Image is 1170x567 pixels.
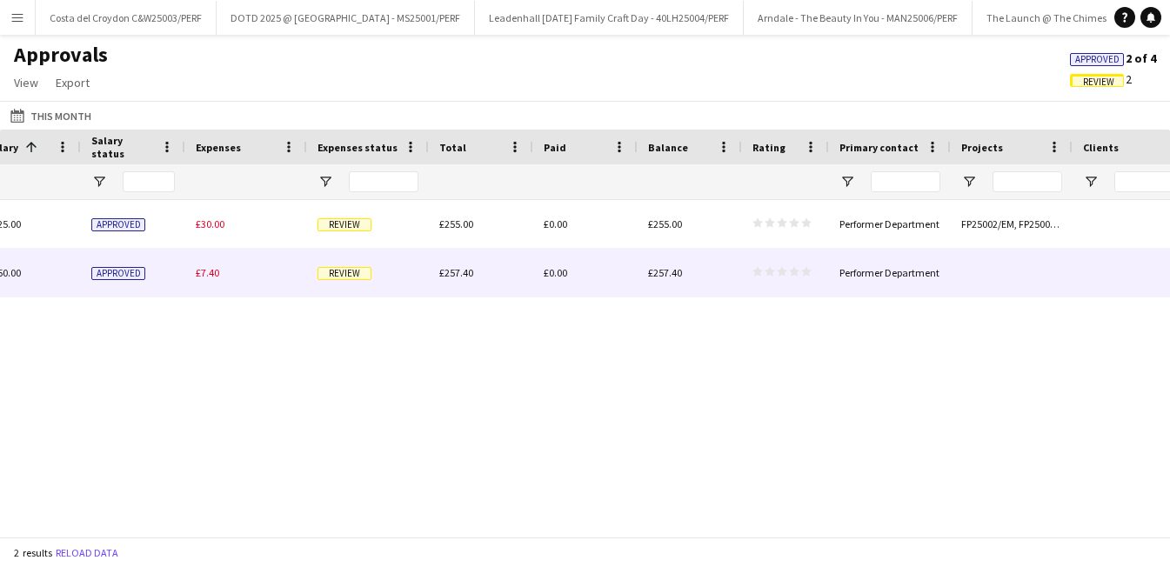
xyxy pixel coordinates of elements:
span: View [14,75,38,90]
input: Projects Filter Input [993,171,1062,192]
button: Costa del Croydon C&W25003/PERF [36,1,217,35]
span: £0.00 [544,217,567,230]
button: Open Filter Menu [839,174,855,190]
span: Expenses status [318,141,398,154]
button: Leadenhall [DATE] Family Craft Day - 40LH25004/PERF [475,1,744,35]
span: Salary status [91,134,154,160]
span: £30.00 [196,217,224,230]
span: £7.40 [196,266,219,279]
span: Expenses [196,141,241,154]
a: View [7,71,45,94]
span: £255.00 [439,217,473,230]
div: Performer Department [829,249,951,297]
button: Arndale - The Beauty In You - MAN25006/PERF [744,1,973,35]
span: Review [318,267,371,280]
span: Balance [648,141,688,154]
button: This Month [7,105,95,126]
span: £0.00 [544,266,567,279]
span: 2 [1070,71,1132,87]
button: Open Filter Menu [961,174,977,190]
span: Approved [91,267,145,280]
span: Review [1083,77,1114,88]
a: Export [49,71,97,94]
button: DOTD 2025 @ [GEOGRAPHIC_DATA] - MS25001/PERF [217,1,475,35]
button: Open Filter Menu [91,174,107,190]
button: Open Filter Menu [1083,174,1099,190]
span: £257.40 [439,266,473,279]
input: Salary status Filter Input [123,171,175,192]
span: Approved [1075,54,1120,65]
span: Clients [1083,141,1119,154]
span: Paid [544,141,566,154]
span: £255.00 [648,217,682,230]
span: Export [56,75,90,90]
input: Primary contact Filter Input [871,171,940,192]
span: Review [318,218,371,231]
span: 2 of 4 [1070,50,1156,66]
button: Reload data [52,544,122,563]
span: Primary contact [839,141,919,154]
span: £257.40 [648,266,682,279]
input: Expenses status Filter Input [349,171,418,192]
div: Performer Department [829,200,951,248]
span: Approved [91,218,145,231]
span: Total [439,141,466,154]
div: FP25002/EM, FP25002/PERF [951,200,1073,248]
span: Rating [752,141,786,154]
span: Projects [961,141,1003,154]
button: Open Filter Menu [318,174,333,190]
